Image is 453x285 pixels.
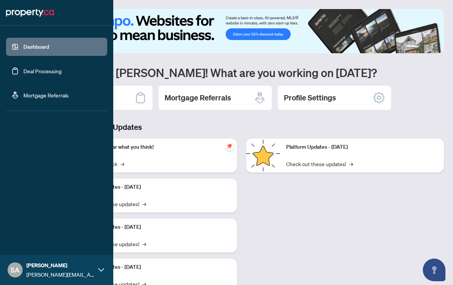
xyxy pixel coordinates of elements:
[23,68,62,74] a: Deal Processing
[423,259,445,281] button: Open asap
[433,46,436,49] button: 4
[225,142,234,151] span: pushpin
[39,122,444,132] h3: Brokerage & Industry Updates
[79,223,231,231] p: Platform Updates - [DATE]
[142,200,146,208] span: →
[120,160,124,168] span: →
[246,139,280,173] img: Platform Updates - June 23, 2025
[421,46,424,49] button: 2
[11,265,20,275] span: SA
[39,9,444,53] img: Slide 0
[79,143,231,151] p: We want to hear what you think!
[6,7,54,19] img: logo
[23,43,49,50] a: Dashboard
[26,270,94,279] span: [PERSON_NAME][EMAIL_ADDRESS][DOMAIN_NAME]
[23,92,69,99] a: Mortgage Referrals
[427,46,430,49] button: 3
[349,160,353,168] span: →
[165,92,231,103] h2: Mortgage Referrals
[26,261,94,270] span: [PERSON_NAME]
[406,46,418,49] button: 1
[39,65,444,80] h1: Welcome back [PERSON_NAME]! What are you working on [DATE]?
[142,240,146,248] span: →
[79,263,231,271] p: Platform Updates - [DATE]
[286,160,353,168] a: Check out these updates!→
[284,92,336,103] h2: Profile Settings
[286,143,438,151] p: Platform Updates - [DATE]
[79,183,231,191] p: Platform Updates - [DATE]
